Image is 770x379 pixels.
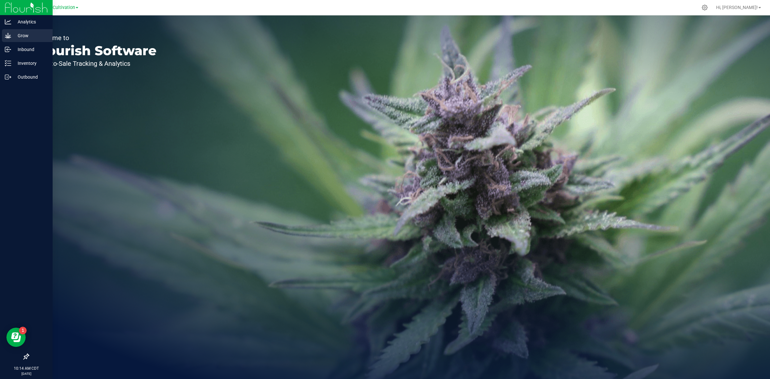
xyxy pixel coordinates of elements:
[6,328,26,347] iframe: Resource center
[5,32,11,39] inline-svg: Grow
[701,4,709,11] div: Manage settings
[11,59,50,67] p: Inventory
[11,46,50,53] p: Inbound
[3,366,50,371] p: 10:14 AM CDT
[35,60,157,67] p: Seed-to-Sale Tracking & Analytics
[5,60,11,66] inline-svg: Inventory
[5,19,11,25] inline-svg: Analytics
[5,74,11,80] inline-svg: Outbound
[35,44,157,57] p: Flourish Software
[5,46,11,53] inline-svg: Inbound
[19,327,27,334] iframe: Resource center unread badge
[11,32,50,39] p: Grow
[716,5,758,10] span: Hi, [PERSON_NAME]!
[11,18,50,26] p: Analytics
[3,371,50,376] p: [DATE]
[35,35,157,41] p: Welcome to
[53,5,75,10] span: Cultivation
[11,73,50,81] p: Outbound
